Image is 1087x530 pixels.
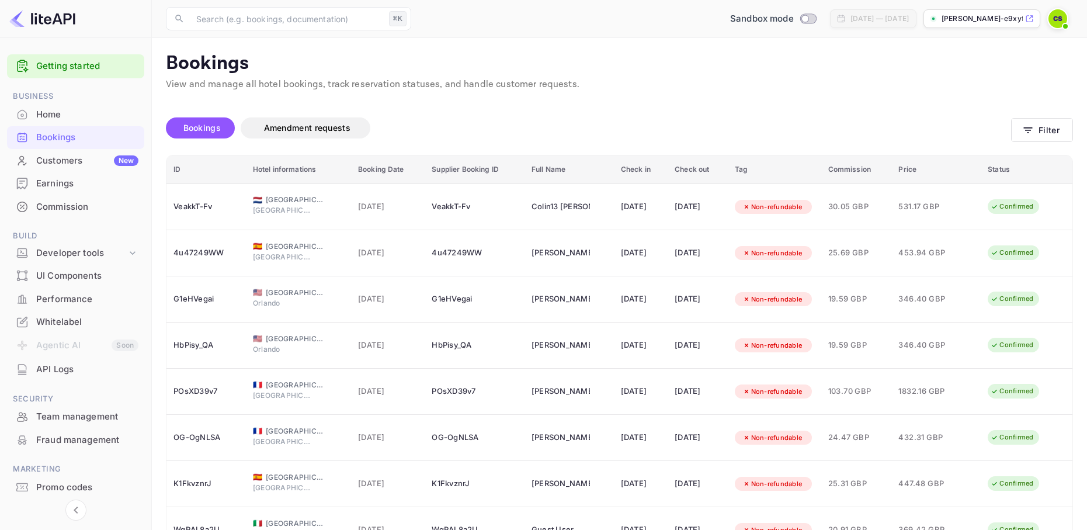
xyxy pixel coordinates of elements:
[253,483,311,493] span: [GEOGRAPHIC_DATA]
[173,336,239,355] div: HbPisy_QA
[253,196,262,204] span: Netherlands
[7,429,144,451] a: Fraud management
[983,384,1041,399] div: Confirmed
[898,339,957,352] span: 346.40 GBP
[189,7,384,30] input: Search (e.g. bookings, documentation)
[7,196,144,219] div: Commission
[173,382,239,401] div: POsXD39v7
[173,290,239,309] div: G1eHVegai
[266,426,324,437] span: [GEOGRAPHIC_DATA]
[266,380,324,390] span: [GEOGRAPHIC_DATA]
[36,200,138,214] div: Commission
[36,60,138,73] a: Getting started
[351,155,425,184] th: Booking Date
[266,472,324,483] span: [GEOGRAPHIC_DATA]
[358,293,418,306] span: [DATE]
[7,311,144,334] div: Whitelabel
[166,52,1073,75] p: Bookings
[532,382,590,401] div: Colin Seaman
[621,428,661,447] div: [DATE]
[7,429,144,452] div: Fraud management
[7,358,144,380] a: API Logs
[532,336,590,355] div: Colin Seaman
[675,290,720,309] div: [DATE]
[425,155,525,184] th: Supplier Booking ID
[65,500,86,521] button: Collapse navigation
[621,474,661,493] div: [DATE]
[828,385,885,398] span: 103.70 GBP
[114,155,138,166] div: New
[532,428,590,447] div: Colin Seaman
[983,476,1041,491] div: Confirmed
[36,154,138,168] div: Customers
[621,198,661,216] div: [DATE]
[253,205,311,216] span: [GEOGRAPHIC_DATA]
[7,358,144,381] div: API Logs
[432,290,518,309] div: G1eHVegai
[253,390,311,401] span: [GEOGRAPHIC_DATA]
[253,381,262,389] span: France
[432,474,518,493] div: K1FkvznrJ
[36,269,138,283] div: UI Components
[1048,9,1067,28] img: Colin Seaman
[36,131,138,144] div: Bookings
[898,431,957,444] span: 432.31 GBP
[828,293,885,306] span: 19.59 GBP
[432,244,518,262] div: 4u47249WW
[983,430,1041,445] div: Confirmed
[253,252,311,262] span: [GEOGRAPHIC_DATA]
[358,200,418,213] span: [DATE]
[675,244,720,262] div: [DATE]
[36,177,138,190] div: Earnings
[898,477,957,490] span: 447.48 GBP
[898,293,957,306] span: 346.40 GBP
[7,393,144,406] span: Security
[36,481,138,494] div: Promo codes
[7,196,144,217] a: Commission
[730,12,794,26] span: Sandbox mode
[36,108,138,122] div: Home
[675,382,720,401] div: [DATE]
[983,292,1041,306] div: Confirmed
[36,247,127,260] div: Developer tools
[36,410,138,424] div: Team management
[668,155,727,184] th: Check out
[253,473,262,481] span: Spain
[358,477,418,490] span: [DATE]
[253,243,262,250] span: Spain
[621,244,661,262] div: [DATE]
[981,155,1072,184] th: Status
[735,477,810,491] div: Non-refundable
[7,476,144,499] div: Promo codes
[7,265,144,286] a: UI Components
[821,155,892,184] th: Commission
[253,335,262,342] span: United States of America
[246,155,351,184] th: Hotel informations
[675,428,720,447] div: [DATE]
[7,172,144,195] div: Earnings
[728,155,821,184] th: Tag
[253,437,311,447] span: [GEOGRAPHIC_DATA]
[36,434,138,447] div: Fraud management
[7,54,144,78] div: Getting started
[253,298,311,309] span: Orlando
[735,246,810,261] div: Non-refundable
[36,293,138,306] div: Performance
[1011,118,1073,142] button: Filter
[358,247,418,259] span: [DATE]
[898,200,957,213] span: 531.17 GBP
[7,406,144,427] a: Team management
[735,431,810,445] div: Non-refundable
[983,245,1041,260] div: Confirmed
[7,150,144,172] div: CustomersNew
[7,103,144,125] a: Home
[675,198,720,216] div: [DATE]
[735,384,810,399] div: Non-refundable
[253,519,262,527] span: Italy
[532,474,590,493] div: Colin Seaman
[898,247,957,259] span: 453.94 GBP
[253,344,311,355] span: Orlando
[735,200,810,214] div: Non-refundable
[828,339,885,352] span: 19.59 GBP
[525,155,614,184] th: Full Name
